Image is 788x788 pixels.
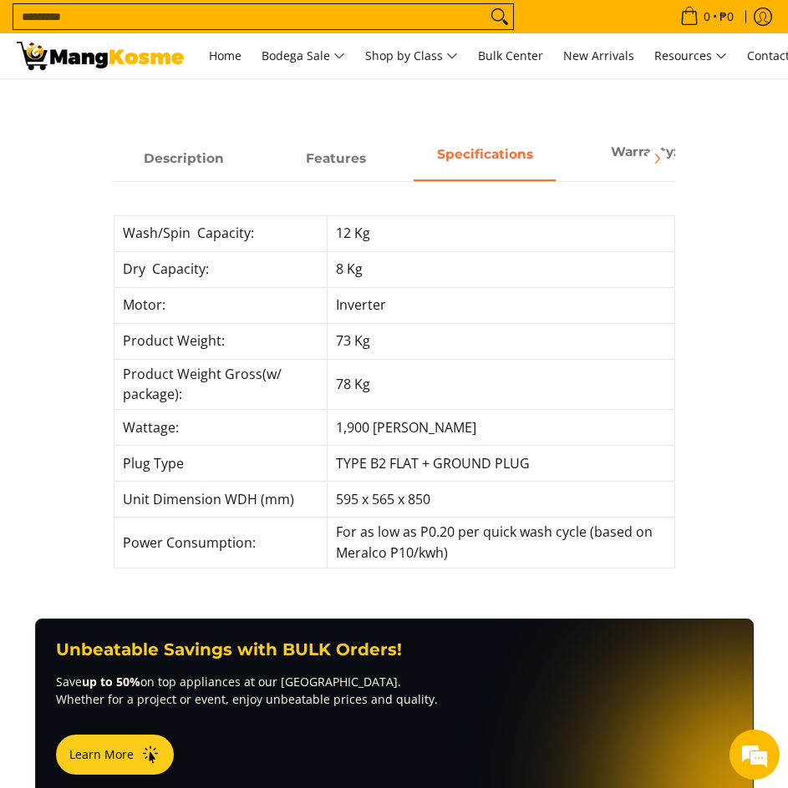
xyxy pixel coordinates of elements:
td: TYPE B2 FLAT + GROUND PLUG [327,446,674,482]
a: Description 1 [263,137,405,181]
td: 78 Kg [327,359,674,410]
span: Home [209,48,241,63]
td: 73 Kg [327,323,674,359]
span: Bodega Sale [262,46,345,67]
span: • [675,8,739,26]
button: Next [638,140,675,177]
td: Unit Dimension WDH (mm) [114,482,328,518]
a: Bulk Center [470,33,552,78]
button: Learn More [56,735,174,775]
strong: up to 50% [82,674,140,689]
td: 1,900 [PERSON_NAME] [327,410,674,446]
a: Resources [646,33,735,78]
td: Motor: [114,287,328,323]
a: Home [201,33,250,78]
div: Description 2 [113,181,674,585]
div: Minimize live chat window [274,8,314,48]
span: New Arrivals [563,48,634,63]
td: 12 Kg [327,215,674,251]
td: Inverter [327,287,674,323]
span: Bulk Center [478,48,543,63]
a: Description [113,137,255,181]
h3: Unbeatable Savings with BULK Orders! [56,639,733,660]
a: Description 2 [414,137,556,181]
span: Specifications [414,144,556,173]
strong: Features [306,150,366,166]
td: Plug Type [114,446,328,482]
span: We're online! [97,210,231,379]
td: Dry Capacity: [114,251,328,287]
td: 8 Kg [327,251,674,287]
strong: Warranty: [611,144,677,159]
button: Search [486,4,513,29]
td: Product Weight: [114,323,328,359]
span: ₱0 [717,11,736,23]
textarea: Type your message and hit 'Enter' [8,456,318,514]
td: Product Weight Gross(w/ package): [114,359,328,410]
p: Save on top appliances at our [GEOGRAPHIC_DATA]. Whether for a project or event, enjoy unbeatable... [56,673,733,708]
img: Condura Front Load Inverter Washing Machine (Class A) l Mang Kosme [17,42,184,70]
span: Resources [654,46,727,67]
div: Chat with us now [87,93,281,115]
td: 595 x 565 x 850 [327,482,674,518]
span: Shop by Class [365,46,458,67]
a: New Arrivals [555,33,643,78]
a: Shop by Class [357,33,466,78]
td: Power Consumption: [114,518,328,568]
td: Wattage: [114,410,328,446]
a: Description 3 [572,137,714,181]
a: Bodega Sale [253,33,353,78]
td: For as low as P0.20 per quick wash cycle (based on Meralco P10/kwh) [327,518,674,568]
span: 0 [701,11,713,23]
td: Wash/Spin Capacity: [114,215,328,251]
span: Description [113,144,255,173]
